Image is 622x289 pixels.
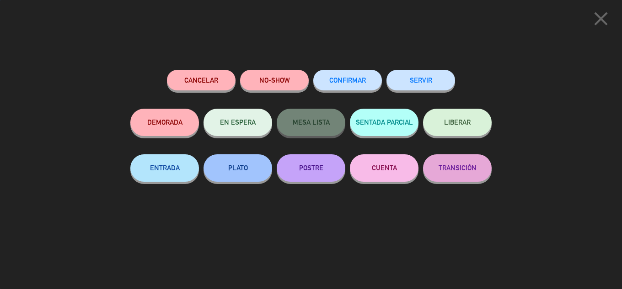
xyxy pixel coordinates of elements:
[350,109,418,136] button: SENTADA PARCIAL
[423,109,492,136] button: LIBERAR
[277,154,345,182] button: POSTRE
[167,70,236,90] button: Cancelar
[313,70,382,90] button: CONFIRMAR
[277,109,345,136] button: MESA LISTA
[130,154,199,182] button: ENTRADA
[204,154,272,182] button: PLATO
[587,7,615,34] button: close
[386,70,455,90] button: SERVIR
[204,109,272,136] button: EN ESPERA
[329,76,366,84] span: CONFIRMAR
[590,7,612,30] i: close
[130,109,199,136] button: DEMORADA
[444,118,471,126] span: LIBERAR
[423,154,492,182] button: TRANSICIÓN
[240,70,309,90] button: NO-SHOW
[350,154,418,182] button: CUENTA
